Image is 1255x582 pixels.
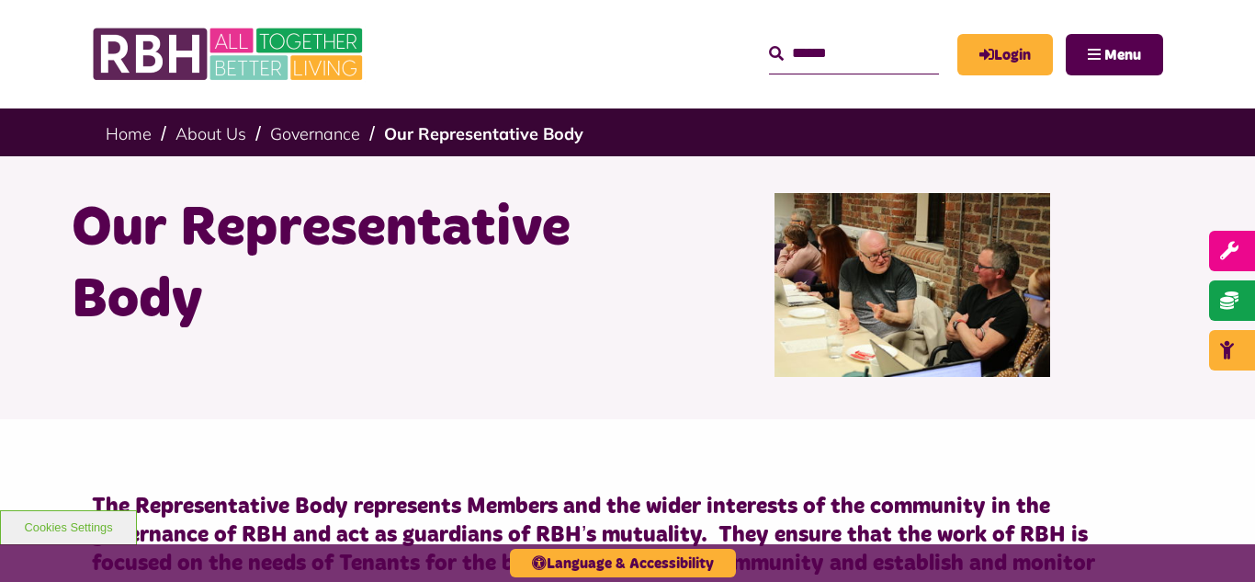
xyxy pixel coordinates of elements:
img: RBH [92,18,367,90]
span: Menu [1104,48,1141,63]
a: Our Representative Body [384,123,583,144]
input: Search [769,34,939,74]
button: Language & Accessibility [510,549,736,577]
iframe: Netcall Web Assistant for live chat [1172,499,1255,582]
a: About Us [175,123,246,144]
a: MyRBH [957,34,1053,75]
a: Governance [270,123,360,144]
a: Home [106,123,152,144]
button: Navigation [1066,34,1163,75]
h1: Our Representative Body [72,193,614,337]
img: Rep Body [774,193,1050,377]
